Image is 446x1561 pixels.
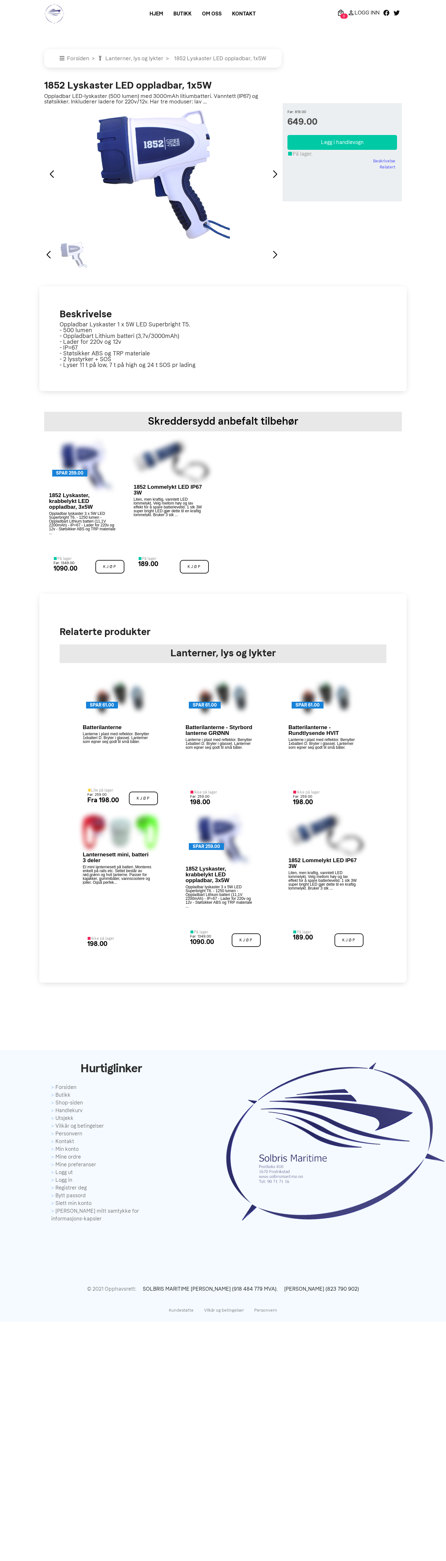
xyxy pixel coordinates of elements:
[293,930,313,934] div: På lager
[186,673,261,790] a: SPAR 61.00 Batterilanterne - Styrbord lanterne GRØNN Lanterne i plast med reflektor. Benytter 1xb...
[49,493,118,510] p: 1852 Lyskaster, krabbelykt LED oppladbar, 3x5W
[97,55,163,62] a: Lanterner, lys og lykter
[60,55,89,62] a: Forsiden
[83,725,152,730] p: Batterilanterne
[60,322,386,368] p: Oppladbar Lyskaster 1 x 5W LED Superbright T5. - 500 lumen - Oppladbart Lithium batteri (3,7v/300...
[199,673,247,721] img: H2315000_XL_thmb.jpg
[51,1153,172,1161] a: Mine ordre
[198,815,248,863] img: Lyskasterhandheld1008191_XL_Cj8LtR5_thmb.jpg
[134,497,203,517] p: Liten, men kraftig, vanntett LED lommelykt. Velg mellom høy og lav effekt for å spare batterlevet...
[199,1305,249,1315] a: Vilkår og betingelser
[287,150,397,158] div: På lager.
[87,937,114,940] div: Ikke på lager
[227,8,261,20] a: Kontakt
[287,151,293,157] i: På lager
[340,14,348,19] span: 0
[44,49,402,68] nav: breadcrumb
[302,673,350,721] img: H2315000_XL_thmb.jpg
[134,441,209,481] img: Lommelykt1008193_XL_thmb.jpg
[61,646,385,660] h2: Lanterner, lys og lykter
[83,852,152,863] p: Lanternesett mini, batteri 3 deler
[49,512,118,535] p: Oppladbar lyskaster 3 x 5W LED Superbright T6. - 1250 lumen - Oppladbart Lithium batteri (11,1V 2...
[53,557,77,561] div: På lager
[186,866,255,883] p: 1852 Lyskaster, krabbelykt LED oppladbar, 3x5W
[190,790,217,794] div: Ikke på lager
[288,871,358,890] p: Liten, men kraftig, vanntett LED lommelykt. Velg mellom høy og lav effekt for å spare batterlevet...
[288,858,358,869] p: 1852 Lommelykt LED IP67 3W
[134,484,203,496] p: 1852 Lommelykt LED IP67 3W
[51,1107,172,1114] a: Handlekurv
[51,1176,172,1184] a: Logg in
[190,795,209,799] small: Før: 259.00
[51,1099,172,1107] a: Shop-siden
[232,933,261,947] span: Kjøp
[96,673,144,721] img: H2315000_XL_thmb.jpg
[44,93,283,104] p: Oppladbar LED-lyskaster (500 lumen) med 3000mAh litiumbatteri. Vanntett (IP67) og støtsikker. Ink...
[193,702,217,708] span: SPAR 61.00
[293,795,312,799] small: Før: 259.00
[53,561,74,565] small: Før: 1349.00
[60,307,386,322] h2: Beskrivelse
[171,55,266,62] a: 1852 Lyskaster LED oppladbar, 1x5W
[51,1200,172,1207] a: Slett min konto
[51,1084,172,1091] a: Forsiden
[46,413,400,429] h2: Skreddersydd anbefalt tilbehør
[288,673,364,790] a: SPAR 61.00 Batterilanterne - Rundtlysende HVIT Lanterne i plast med reflektor. Benytter 1xbatteri...
[144,8,168,20] a: Hjem
[190,939,214,945] div: 1090.00
[293,799,320,805] div: 198.00
[87,793,107,797] small: Før: 259.00
[51,1184,172,1192] a: Registrer deg
[287,135,397,150] button: Legg i handlevogn
[90,702,114,708] span: SPAR 61.00
[44,81,283,90] h2: 1852 Lyskaster LED oppladbar, 1x5W
[83,732,152,744] p: Lanterne i plast med reflektor. Benytter 1xbatteri D. Bryter i glasset. Lanterner som egner seg g...
[51,1169,172,1176] a: Logg ut
[334,933,364,947] span: Kjøp
[288,725,358,736] p: Batterilanterne - Rundtlysende HVIT
[62,441,111,490] img: Lyskasterhandheld1008191_XL_Cj8LtR5_thmb.jpg
[138,561,158,567] div: 189.00
[134,441,209,557] a: 1852 Lommelykt LED IP67 3W Liten, men kraftig, vanntett LED lommelykt. Velg mellom høy og lav eff...
[56,470,83,477] span: SPAR 259.00
[287,115,397,129] span: 649.00
[288,738,358,749] p: Lanterne i plast med reflektor. Benytter 1xbatteri D. Bryter i glasset. Lanterner som egner seg g...
[51,1192,172,1200] a: Bytt passord
[288,815,364,854] img: Lommelykt1008193_XL_thmb.jpg
[51,1145,172,1153] a: Min konto
[190,934,211,939] small: Før: 1349.00
[51,1091,172,1099] a: Butikk
[83,815,158,937] a: Lanternesett mini, batteri 3 deler Et mini lanternesett på batteri. Monteres enkelt på rails etc....
[186,815,261,930] a: SPAR 259.00 1852 Lyskaster, krabbelykt LED oppladbar, 3x5W Oppladbar lyskaster 3 x 5W LED Superbr...
[190,799,217,805] div: 198.00
[293,790,320,794] div: Ikke på lager
[51,1207,172,1223] a: [PERSON_NAME] mitt samtykke for informasjons-kapsler
[51,1122,172,1130] a: Vilkår og betingelser
[373,158,395,164] a: Beskrivelse
[95,560,124,573] span: Kjøp
[186,725,255,736] p: Batterilanterne - Styrbord lanterne GRØNN
[136,1286,276,1292] a: SOLBRIS MARITIME [PERSON_NAME] (918 484 779 MVA)
[53,565,77,572] div: 1090.00
[87,788,119,792] div: Lite på lager
[180,560,209,573] span: Kjøp
[138,557,158,561] div: På lager
[249,1305,282,1315] a: Personvern
[346,9,381,16] a: Logg Inn
[87,797,119,803] div: Fra 198.00
[87,940,114,947] div: 198.00
[278,1286,359,1292] a: [PERSON_NAME] (823 790 902)
[335,9,346,16] a: 0
[51,1114,172,1122] a: Utsjekk
[83,865,152,884] p: Et mini lanternesett på batteri. Monteres enkelt på rails etc. Settet består av rød,grønn og hvit...
[193,843,220,850] span: SPAR 259.00
[51,1138,172,1145] a: Kontakt
[186,738,255,749] p: Lanterne i plast med reflektor. Benytter 1xbatteri D. Bryter i glasset. Lanterner som egner seg g...
[164,1305,199,1315] a: Kundestøtte
[186,885,255,908] p: Oppladbar lyskaster 3 x 5W LED Superbright T6. - 1250 lumen - Oppladbart Lithium batteri (11,1V 2...
[223,1060,446,1224] img: logo_info.png
[51,1161,172,1169] a: Mine preferanser
[87,1283,359,1296] span: © 2021 Opphavsrett: ,
[287,110,397,115] small: Før: 819.00
[44,3,64,24] img: logo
